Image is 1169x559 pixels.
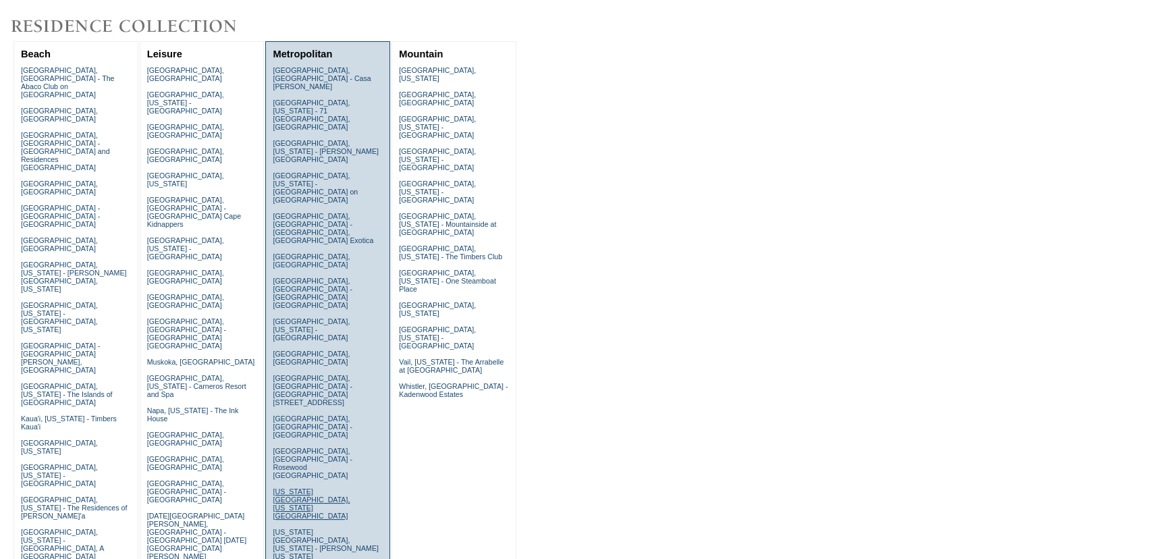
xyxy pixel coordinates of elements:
[21,131,110,171] a: [GEOGRAPHIC_DATA], [GEOGRAPHIC_DATA] - [GEOGRAPHIC_DATA] and Residences [GEOGRAPHIC_DATA]
[273,350,350,366] a: [GEOGRAPHIC_DATA], [GEOGRAPHIC_DATA]
[273,252,350,269] a: [GEOGRAPHIC_DATA], [GEOGRAPHIC_DATA]
[21,415,117,431] a: Kaua'i, [US_STATE] - Timbers Kaua'i
[147,431,224,447] a: [GEOGRAPHIC_DATA], [GEOGRAPHIC_DATA]
[21,107,98,123] a: [GEOGRAPHIC_DATA], [GEOGRAPHIC_DATA]
[147,49,182,59] a: Leisure
[273,66,371,90] a: [GEOGRAPHIC_DATA], [GEOGRAPHIC_DATA] - Casa [PERSON_NAME]
[273,374,352,406] a: [GEOGRAPHIC_DATA], [GEOGRAPHIC_DATA] - [GEOGRAPHIC_DATA][STREET_ADDRESS]
[147,374,246,398] a: [GEOGRAPHIC_DATA], [US_STATE] - Carneros Resort and Spa
[147,293,224,309] a: [GEOGRAPHIC_DATA], [GEOGRAPHIC_DATA]
[147,455,224,471] a: [GEOGRAPHIC_DATA], [GEOGRAPHIC_DATA]
[21,180,98,196] a: [GEOGRAPHIC_DATA], [GEOGRAPHIC_DATA]
[147,66,224,82] a: [GEOGRAPHIC_DATA], [GEOGRAPHIC_DATA]
[273,447,352,479] a: [GEOGRAPHIC_DATA], [GEOGRAPHIC_DATA] - Rosewood [GEOGRAPHIC_DATA]
[399,212,496,236] a: [GEOGRAPHIC_DATA], [US_STATE] - Mountainside at [GEOGRAPHIC_DATA]
[147,479,226,504] a: [GEOGRAPHIC_DATA], [GEOGRAPHIC_DATA] - [GEOGRAPHIC_DATA]
[273,317,350,342] a: [GEOGRAPHIC_DATA], [US_STATE] - [GEOGRAPHIC_DATA]
[21,342,100,374] a: [GEOGRAPHIC_DATA] - [GEOGRAPHIC_DATA][PERSON_NAME], [GEOGRAPHIC_DATA]
[147,269,224,285] a: [GEOGRAPHIC_DATA], [GEOGRAPHIC_DATA]
[147,196,241,228] a: [GEOGRAPHIC_DATA], [GEOGRAPHIC_DATA] - [GEOGRAPHIC_DATA] Cape Kidnappers
[147,236,224,261] a: [GEOGRAPHIC_DATA], [US_STATE] - [GEOGRAPHIC_DATA]
[399,115,476,139] a: [GEOGRAPHIC_DATA], [US_STATE] - [GEOGRAPHIC_DATA]
[21,496,128,520] a: [GEOGRAPHIC_DATA], [US_STATE] - The Residences of [PERSON_NAME]'a
[21,261,127,293] a: [GEOGRAPHIC_DATA], [US_STATE] - [PERSON_NAME][GEOGRAPHIC_DATA], [US_STATE]
[21,49,51,59] a: Beach
[273,487,350,520] a: [US_STATE][GEOGRAPHIC_DATA], [US_STATE][GEOGRAPHIC_DATA]
[21,463,98,487] a: [GEOGRAPHIC_DATA], [US_STATE] - [GEOGRAPHIC_DATA]
[399,358,504,374] a: Vail, [US_STATE] - The Arrabelle at [GEOGRAPHIC_DATA]
[399,147,476,171] a: [GEOGRAPHIC_DATA], [US_STATE] - [GEOGRAPHIC_DATA]
[147,147,224,163] a: [GEOGRAPHIC_DATA], [GEOGRAPHIC_DATA]
[147,90,224,115] a: [GEOGRAPHIC_DATA], [US_STATE] - [GEOGRAPHIC_DATA]
[21,204,100,228] a: [GEOGRAPHIC_DATA] - [GEOGRAPHIC_DATA] - [GEOGRAPHIC_DATA]
[273,415,352,439] a: [GEOGRAPHIC_DATA], [GEOGRAPHIC_DATA] - [GEOGRAPHIC_DATA]
[399,301,476,317] a: [GEOGRAPHIC_DATA], [US_STATE]
[147,358,254,366] a: Muskoka, [GEOGRAPHIC_DATA]
[21,66,115,99] a: [GEOGRAPHIC_DATA], [GEOGRAPHIC_DATA] - The Abaco Club on [GEOGRAPHIC_DATA]
[273,171,358,204] a: [GEOGRAPHIC_DATA], [US_STATE] - [GEOGRAPHIC_DATA] on [GEOGRAPHIC_DATA]
[273,139,379,163] a: [GEOGRAPHIC_DATA], [US_STATE] - [PERSON_NAME][GEOGRAPHIC_DATA]
[399,244,502,261] a: [GEOGRAPHIC_DATA], [US_STATE] - The Timbers Club
[399,382,508,398] a: Whistler, [GEOGRAPHIC_DATA] - Kadenwood Estates
[399,49,443,59] a: Mountain
[147,406,239,423] a: Napa, [US_STATE] - The Ink House
[399,90,476,107] a: [GEOGRAPHIC_DATA], [GEOGRAPHIC_DATA]
[147,123,224,139] a: [GEOGRAPHIC_DATA], [GEOGRAPHIC_DATA]
[21,382,113,406] a: [GEOGRAPHIC_DATA], [US_STATE] - The Islands of [GEOGRAPHIC_DATA]
[147,171,224,188] a: [GEOGRAPHIC_DATA], [US_STATE]
[399,180,476,204] a: [GEOGRAPHIC_DATA], [US_STATE] - [GEOGRAPHIC_DATA]
[273,99,350,131] a: [GEOGRAPHIC_DATA], [US_STATE] - 71 [GEOGRAPHIC_DATA], [GEOGRAPHIC_DATA]
[399,269,496,293] a: [GEOGRAPHIC_DATA], [US_STATE] - One Steamboat Place
[399,325,476,350] a: [GEOGRAPHIC_DATA], [US_STATE] - [GEOGRAPHIC_DATA]
[21,301,98,334] a: [GEOGRAPHIC_DATA], [US_STATE] - [GEOGRAPHIC_DATA], [US_STATE]
[273,49,332,59] a: Metropolitan
[7,13,270,40] img: Destinations by Exclusive Resorts
[399,66,476,82] a: [GEOGRAPHIC_DATA], [US_STATE]
[147,317,226,350] a: [GEOGRAPHIC_DATA], [GEOGRAPHIC_DATA] - [GEOGRAPHIC_DATA] [GEOGRAPHIC_DATA]
[273,277,352,309] a: [GEOGRAPHIC_DATA], [GEOGRAPHIC_DATA] - [GEOGRAPHIC_DATA] [GEOGRAPHIC_DATA]
[21,439,98,455] a: [GEOGRAPHIC_DATA], [US_STATE]
[21,236,98,252] a: [GEOGRAPHIC_DATA], [GEOGRAPHIC_DATA]
[273,212,373,244] a: [GEOGRAPHIC_DATA], [GEOGRAPHIC_DATA] - [GEOGRAPHIC_DATA], [GEOGRAPHIC_DATA] Exotica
